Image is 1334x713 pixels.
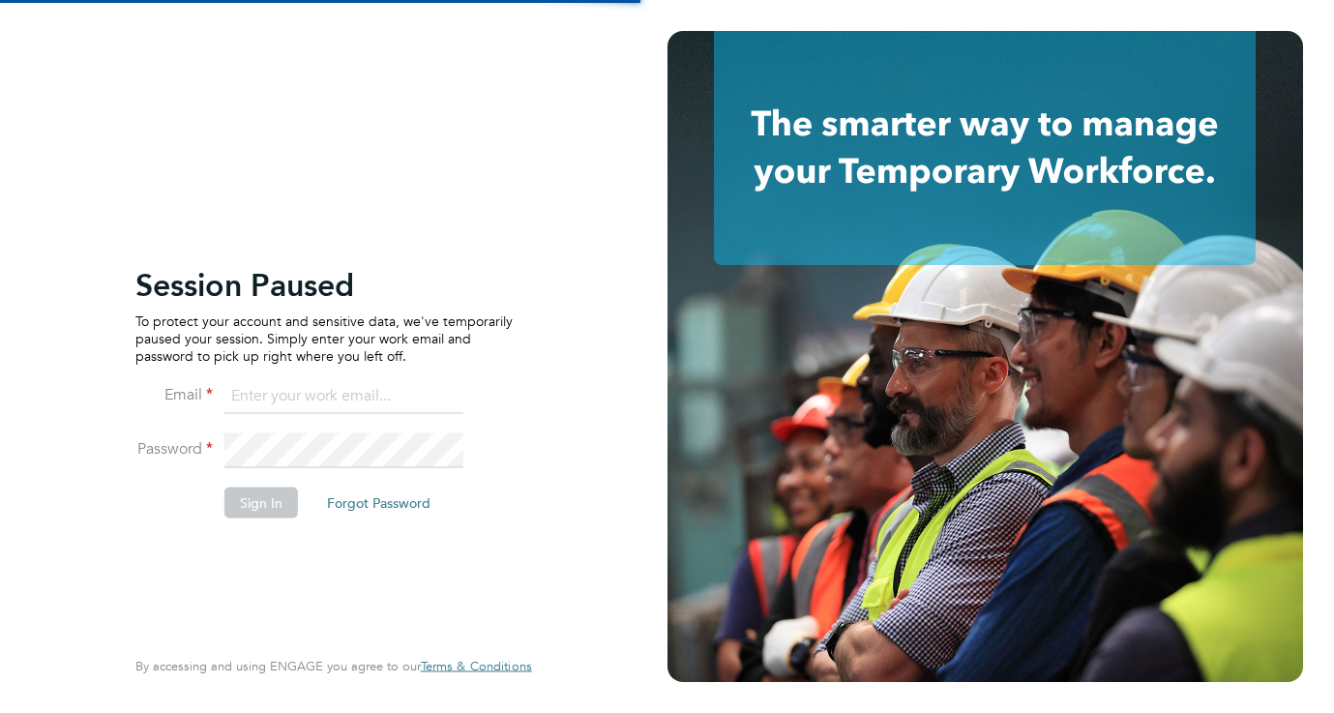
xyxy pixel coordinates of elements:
p: To protect your account and sensitive data, we've temporarily paused your session. Simply enter y... [135,312,513,365]
span: By accessing and using ENGAGE you agree to our [135,658,532,674]
a: Terms & Conditions [421,659,532,674]
input: Enter your work email... [224,379,463,414]
button: Forgot Password [311,487,446,518]
label: Email [135,384,213,404]
h2: Session Paused [135,265,513,304]
button: Sign In [224,487,298,518]
span: Terms & Conditions [421,658,532,674]
label: Password [135,438,213,459]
